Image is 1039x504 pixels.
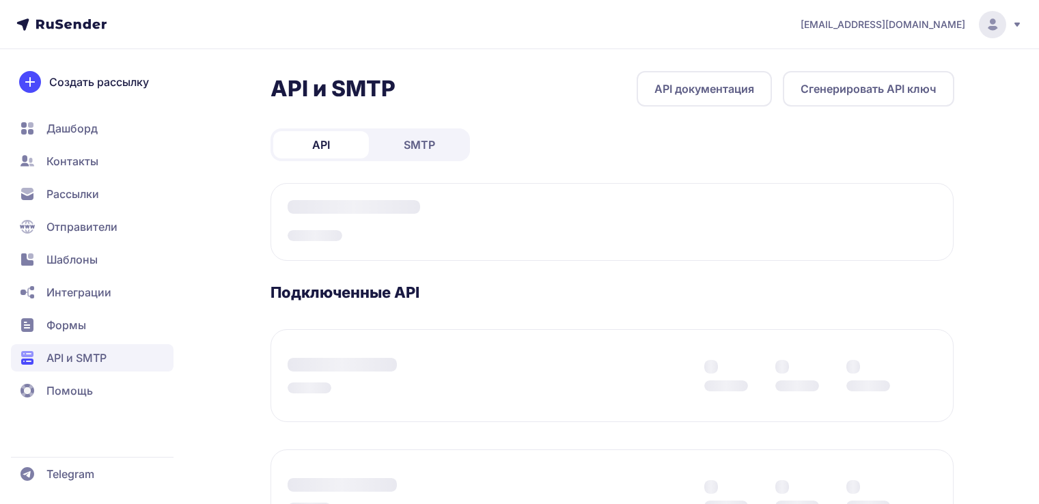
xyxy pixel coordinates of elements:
span: SMTP [404,137,435,153]
button: Сгенерировать API ключ [783,71,954,107]
span: Формы [46,317,86,333]
a: API [273,131,369,158]
a: SMTP [372,131,467,158]
span: API [312,137,330,153]
span: Помощь [46,382,93,399]
a: Telegram [11,460,174,488]
a: API документация [637,71,772,107]
span: Отправители [46,219,117,235]
span: Интеграции [46,284,111,300]
h3: Подключенные API [271,283,954,302]
span: Создать рассылку [49,74,149,90]
span: Рассылки [46,186,99,202]
span: Дашборд [46,120,98,137]
span: API и SMTP [46,350,107,366]
h2: API и SMTP [271,75,396,102]
span: [EMAIL_ADDRESS][DOMAIN_NAME] [801,18,965,31]
span: Контакты [46,153,98,169]
span: Шаблоны [46,251,98,268]
span: Telegram [46,466,94,482]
